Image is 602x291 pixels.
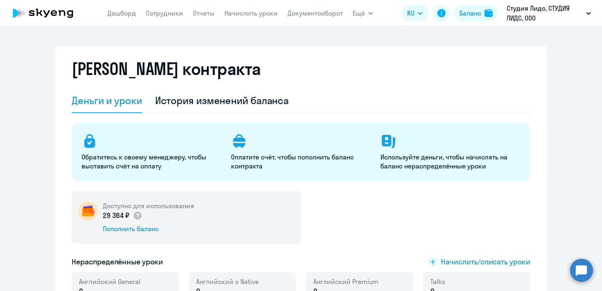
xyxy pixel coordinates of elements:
[146,9,183,17] a: Сотрудники
[287,9,343,17] a: Документооборот
[72,94,142,107] div: Деньги и уроки
[79,277,140,286] span: Английский General
[455,5,498,21] button: Балансbalance
[107,9,136,17] a: Дашборд
[502,3,595,23] button: Студия Лидс, СТУДИЯ ЛИДС, ООО
[313,277,378,286] span: Английский Premium
[380,152,520,171] p: Используйте деньги, чтобы начислять на баланс нераспределённые уроки
[78,201,98,221] img: wallet-circle.png
[103,224,194,233] div: Пополнить баланс
[196,277,259,286] span: Английский с Native
[441,257,530,267] span: Начислить/списать уроки
[401,5,428,21] button: RU
[155,94,289,107] div: История изменений баланса
[353,5,373,21] button: Ещё
[103,201,194,210] h5: Доступно для использования
[72,257,163,267] h5: Нераспределённые уроки
[224,9,278,17] a: Начислить уроки
[72,59,261,79] h2: [PERSON_NAME] контракта
[103,210,143,221] p: 29 364 ₽
[507,3,583,23] p: Студия Лидс, СТУДИЯ ЛИДС, ООО
[459,8,481,18] div: Баланс
[81,152,221,171] p: Обратитесь к своему менеджеру, чтобы выставить счёт на оплату
[430,277,445,286] span: Talks
[231,152,371,171] p: Оплатите счёт, чтобы пополнить баланс контракта
[353,8,365,18] span: Ещё
[407,8,414,18] span: RU
[193,9,215,17] a: Отчеты
[484,9,493,17] img: balance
